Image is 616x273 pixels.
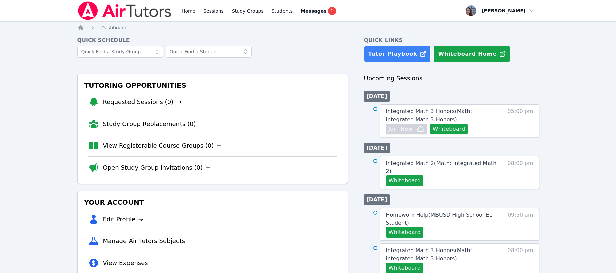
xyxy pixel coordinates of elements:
a: Manage Air Tutors Subjects [103,236,193,246]
input: Quick Find a Student [166,46,252,58]
li: [DATE] [364,143,390,153]
span: 1 [328,7,336,15]
span: Messages [301,8,326,14]
span: 05:00 pm [508,107,533,134]
button: Join Now [386,124,427,134]
a: View Registerable Course Groups (0) [103,141,222,150]
a: Dashboard [101,24,127,31]
span: 08:00 pm [508,159,533,186]
a: Tutor Playbook [364,46,431,62]
span: Join Now [389,125,413,133]
img: Air Tutors [77,1,172,20]
a: Integrated Math 3 Honors(Math: Integrated Math 3 Honors) [386,107,497,124]
button: Whiteboard [430,124,468,134]
a: Edit Profile [103,215,144,224]
a: Homework Help(MBUSD High School EL Student) [386,211,497,227]
input: Quick Find a Study Group [77,46,163,58]
h3: Upcoming Sessions [364,74,539,83]
a: Requested Sessions (0) [103,97,182,107]
span: Homework Help ( MBUSD High School EL Student ) [386,212,492,226]
h4: Quick Schedule [77,36,348,44]
span: Integrated Math 3 Honors ( Math: Integrated Math 3 Honors ) [386,247,472,262]
span: Dashboard [101,25,127,30]
li: [DATE] [364,91,390,102]
h3: Your Account [83,196,342,209]
h4: Quick Links [364,36,539,44]
span: Integrated Math 3 Honors ( Math: Integrated Math 3 Honors ) [386,108,472,123]
span: 09:50 am [508,211,533,238]
button: Whiteboard Home [433,46,510,62]
h3: Tutoring Opportunities [83,79,342,91]
nav: Breadcrumb [77,24,539,31]
a: View Expenses [103,258,156,268]
li: [DATE] [364,194,390,205]
a: Study Group Replacements (0) [103,119,204,129]
button: Whiteboard [386,227,424,238]
button: Whiteboard [386,175,424,186]
span: Integrated Math 2 ( Math: Integrated Math 2 ) [386,160,497,174]
a: Integrated Math 2(Math: Integrated Math 2) [386,159,497,175]
a: Integrated Math 3 Honors(Math: Integrated Math 3 Honors) [386,246,497,263]
a: Open Study Group Invitations (0) [103,163,211,172]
